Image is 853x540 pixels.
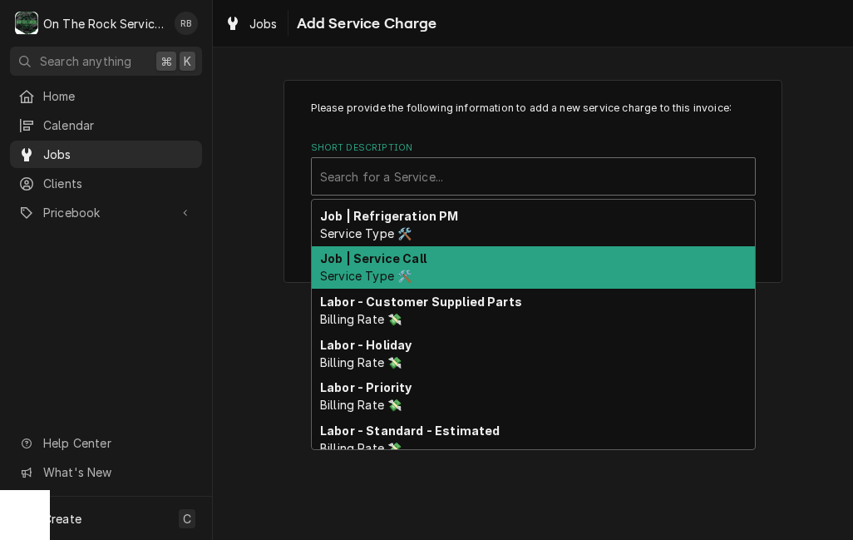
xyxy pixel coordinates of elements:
[43,15,165,32] div: On The Rock Services
[15,12,38,35] div: On The Rock Services's Avatar
[284,80,782,283] div: Line Item Create/Update
[311,101,756,196] div: Line Item Create/Update Form
[320,338,412,352] strong: Labor - Holiday
[320,424,500,438] strong: Labor - Standard - Estimated
[320,251,426,265] strong: Job | Service Call
[292,12,437,35] span: Add Service Charge
[10,199,202,226] a: Go to Pricebook
[43,116,194,134] span: Calendar
[249,15,278,32] span: Jobs
[43,512,81,526] span: Create
[43,434,192,452] span: Help Center
[183,510,191,528] span: C
[320,441,402,455] span: Billing Rate 💸
[43,463,192,481] span: What's New
[311,141,756,155] label: Short Description
[10,111,202,139] a: Calendar
[15,12,38,35] div: O
[175,12,198,35] div: Ray Beals's Avatar
[311,101,756,116] p: Please provide the following information to add a new service charge to this invoice:
[218,10,284,37] a: Jobs
[43,175,194,192] span: Clients
[43,204,169,221] span: Pricebook
[320,380,412,394] strong: Labor - Priority
[10,429,202,457] a: Go to Help Center
[43,146,194,163] span: Jobs
[320,398,402,412] span: Billing Rate 💸
[311,141,756,196] div: Short Description
[320,226,412,240] span: Service Type 🛠️
[43,87,194,105] span: Home
[320,312,402,326] span: Billing Rate 💸
[10,170,202,197] a: Clients
[320,355,402,369] span: Billing Rate 💸
[10,458,202,486] a: Go to What's New
[320,209,459,223] strong: Job | Refrigeration PM
[40,52,131,70] span: Search anything
[10,82,202,110] a: Home
[10,47,202,76] button: Search anything⌘K
[160,52,172,70] span: ⌘
[175,12,198,35] div: RB
[184,52,191,70] span: K
[10,141,202,168] a: Jobs
[320,269,412,283] span: Service Type 🛠️
[320,295,522,309] strong: Labor - Customer Supplied Parts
